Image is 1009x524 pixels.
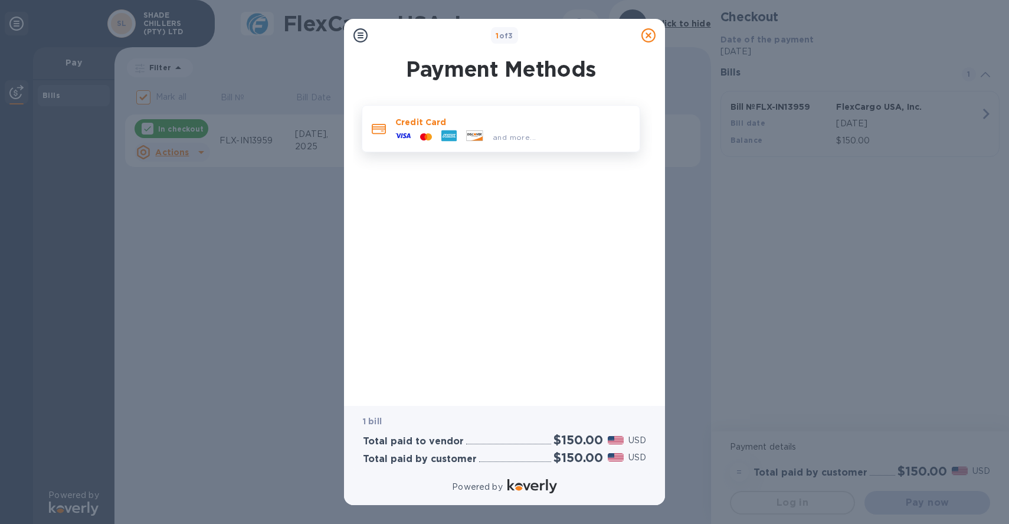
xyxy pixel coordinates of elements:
[608,436,624,444] img: USD
[363,454,477,465] h3: Total paid by customer
[493,133,536,142] span: and more...
[363,417,382,426] b: 1 bill
[553,450,603,465] h2: $150.00
[363,436,464,447] h3: Total paid to vendor
[507,479,557,493] img: Logo
[496,31,499,40] span: 1
[608,453,624,461] img: USD
[553,433,603,447] h2: $150.00
[628,434,646,447] p: USD
[395,116,630,128] p: Credit Card
[628,451,646,464] p: USD
[359,57,643,81] h1: Payment Methods
[452,481,502,493] p: Powered by
[496,31,513,40] b: of 3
